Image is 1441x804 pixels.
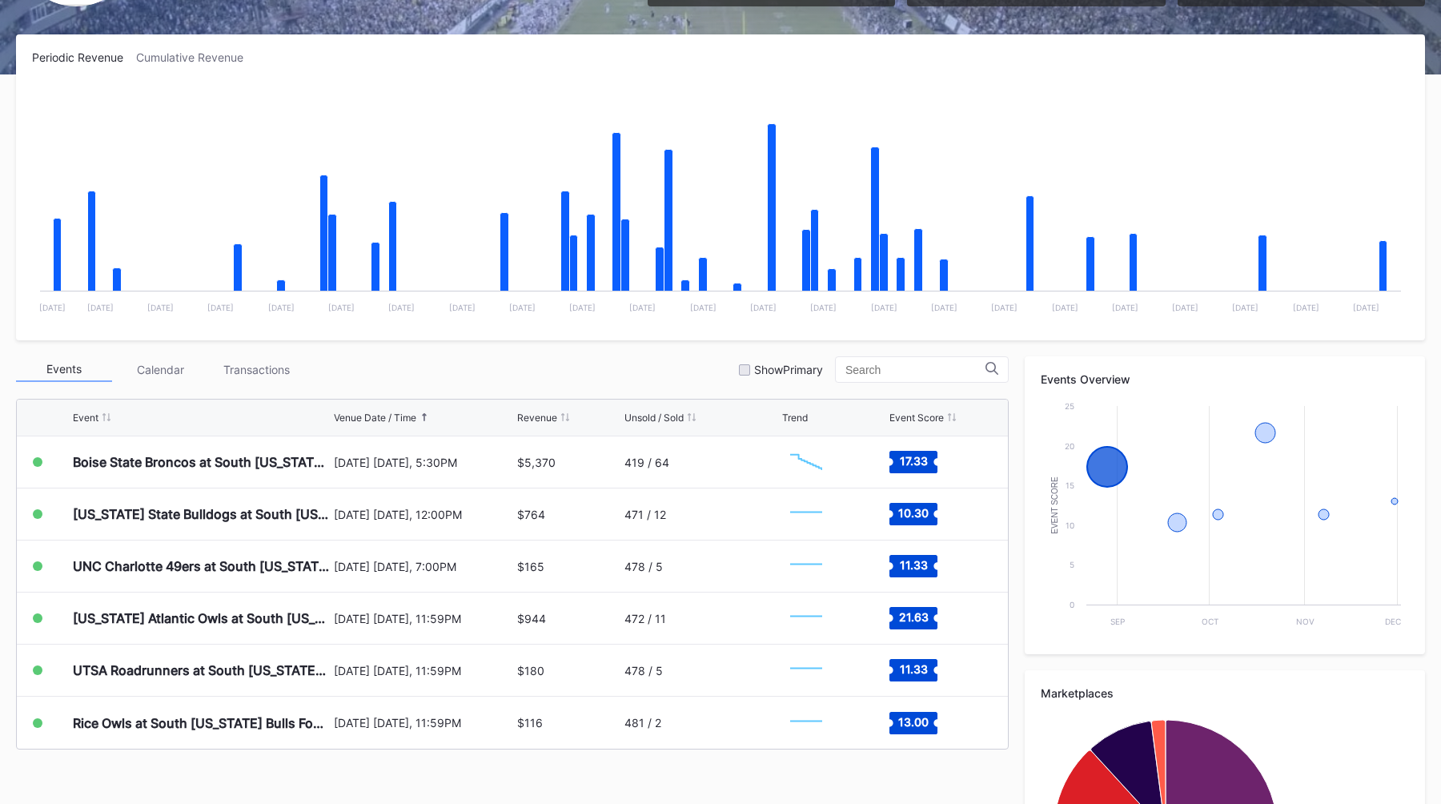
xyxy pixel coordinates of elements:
[624,456,669,469] div: 419 / 64
[624,716,661,730] div: 481 / 2
[624,664,663,677] div: 478 / 5
[1041,686,1409,700] div: Marketplaces
[1385,617,1401,626] text: Dec
[388,303,415,312] text: [DATE]
[112,357,208,382] div: Calendar
[73,715,330,731] div: Rice Owls at South [US_STATE] Bulls Football
[1052,303,1078,312] text: [DATE]
[87,303,114,312] text: [DATE]
[750,303,777,312] text: [DATE]
[782,703,830,743] svg: Chart title
[39,303,66,312] text: [DATE]
[624,412,684,424] div: Unsold / Sold
[517,716,543,730] div: $116
[1293,303,1319,312] text: [DATE]
[871,303,897,312] text: [DATE]
[899,662,927,676] text: 11.33
[517,560,544,573] div: $165
[328,303,355,312] text: [DATE]
[449,303,476,312] text: [DATE]
[268,303,295,312] text: [DATE]
[782,650,830,690] svg: Chart title
[991,303,1018,312] text: [DATE]
[1172,303,1198,312] text: [DATE]
[898,610,928,624] text: 21.63
[898,714,929,728] text: 13.00
[782,546,830,586] svg: Chart title
[334,412,416,424] div: Venue Date / Time
[32,84,1409,324] svg: Chart title
[517,664,544,677] div: $180
[32,50,136,64] div: Periodic Revenue
[1065,441,1074,451] text: 20
[782,442,830,482] svg: Chart title
[517,412,557,424] div: Revenue
[1066,480,1074,490] text: 15
[73,454,330,470] div: Boise State Broncos at South [US_STATE] Bulls Football
[334,612,514,625] div: [DATE] [DATE], 11:59PM
[1296,617,1315,626] text: Nov
[624,560,663,573] div: 478 / 5
[1232,303,1258,312] text: [DATE]
[73,412,98,424] div: Event
[624,612,666,625] div: 472 / 11
[517,456,556,469] div: $5,370
[898,506,929,520] text: 10.30
[899,558,927,572] text: 11.33
[624,508,666,521] div: 471 / 12
[845,364,985,376] input: Search
[208,357,304,382] div: Transactions
[517,508,545,521] div: $764
[1065,401,1074,411] text: 25
[147,303,174,312] text: [DATE]
[73,662,330,678] div: UTSA Roadrunners at South [US_STATE] Bulls Football
[569,303,596,312] text: [DATE]
[73,558,330,574] div: UNC Charlotte 49ers at South [US_STATE] Bulls Football
[136,50,256,64] div: Cumulative Revenue
[931,303,957,312] text: [DATE]
[754,363,823,376] div: Show Primary
[629,303,656,312] text: [DATE]
[1202,617,1218,626] text: Oct
[810,303,837,312] text: [DATE]
[334,664,514,677] div: [DATE] [DATE], 11:59PM
[782,412,808,424] div: Trend
[1353,303,1379,312] text: [DATE]
[1110,617,1125,626] text: Sep
[334,456,514,469] div: [DATE] [DATE], 5:30PM
[1050,476,1059,534] text: Event Score
[1070,560,1074,569] text: 5
[782,598,830,638] svg: Chart title
[334,716,514,730] div: [DATE] [DATE], 11:59PM
[1112,303,1138,312] text: [DATE]
[16,357,112,382] div: Events
[782,494,830,534] svg: Chart title
[1041,372,1409,386] div: Events Overview
[1070,600,1074,609] text: 0
[73,610,330,626] div: [US_STATE] Atlantic Owls at South [US_STATE] Bulls Football
[1041,398,1409,638] svg: Chart title
[509,303,536,312] text: [DATE]
[334,560,514,573] div: [DATE] [DATE], 7:00PM
[207,303,234,312] text: [DATE]
[899,454,927,468] text: 17.33
[889,412,944,424] div: Event Score
[517,612,546,625] div: $944
[334,508,514,521] div: [DATE] [DATE], 12:00PM
[1066,521,1074,530] text: 10
[73,506,330,522] div: [US_STATE] State Bulldogs at South [US_STATE] Bulls Football
[690,303,716,312] text: [DATE]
